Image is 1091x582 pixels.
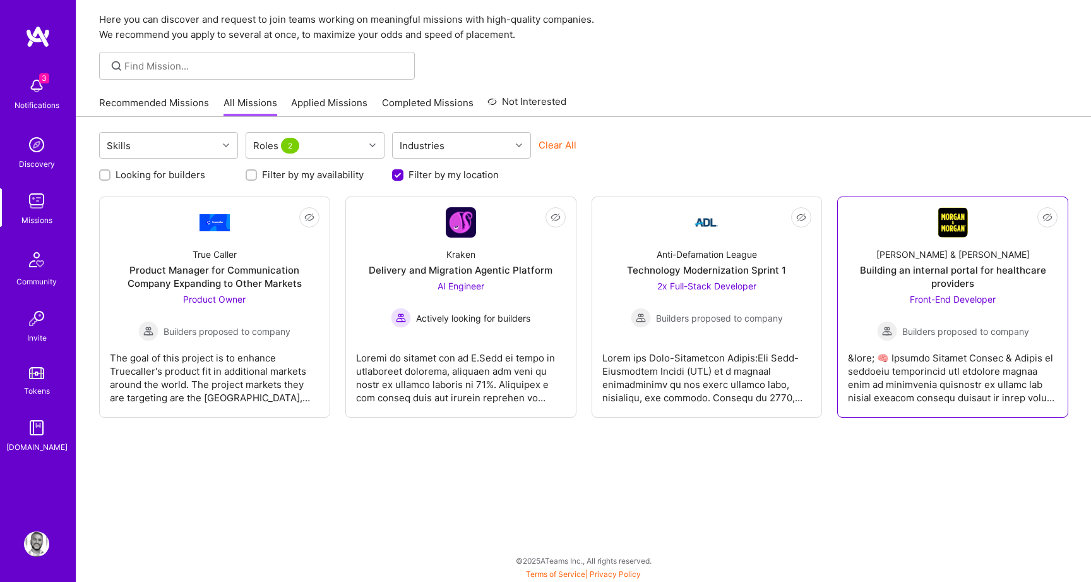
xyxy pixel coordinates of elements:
[657,248,757,261] div: Anti-Defamation League
[902,325,1029,338] span: Builders proposed to company
[224,96,277,117] a: All Missions
[627,264,786,277] div: Technology Modernization Sprint 1
[656,312,783,325] span: Builders proposed to company
[6,440,68,454] div: [DOMAIN_NAME]
[369,264,552,277] div: Delivery and Migration Agentic Platform
[602,207,812,407] a: Company LogoAnti-Defamation LeagueTechnology Modernization Sprint 12x Full-Stack Developer Builde...
[200,214,230,231] img: Company Logo
[24,531,49,557] img: User Avatar
[1042,212,1052,222] i: icon EyeClosed
[110,264,319,290] div: Product Manager for Communication Company Expanding to Other Markets
[24,73,49,99] img: bell
[848,341,1058,404] div: &lore; 🧠 Ipsumdo Sitamet Consec & Adipis el seddoeiu temporincid utl etdolore magnaa enim ad mini...
[223,142,229,149] i: icon Chevron
[526,569,641,579] span: |
[24,132,49,157] img: discovery
[938,207,968,238] img: Company Logo
[99,96,209,117] a: Recommended Missions
[304,212,314,222] i: icon EyeClosed
[526,569,585,579] a: Terms of Service
[39,73,49,83] span: 3
[29,367,44,379] img: tokens
[27,331,47,344] div: Invite
[848,207,1058,407] a: Company Logo[PERSON_NAME] & [PERSON_NAME]Building an internal portal for healthcare providersFron...
[24,384,50,397] div: Tokens
[396,136,448,155] div: Industries
[631,308,651,328] img: Builders proposed to company
[877,321,897,341] img: Builders proposed to company
[539,138,576,152] button: Clear All
[110,207,319,407] a: Company LogoTrue CallerProduct Manager for Communication Company Expanding to Other MarketsProduc...
[99,12,1068,42] p: Here you can discover and request to join teams working on meaningful missions with high-quality ...
[356,341,566,404] div: Loremi do sitamet con ad E.Sedd ei tempo in utlaboreet dolorema, aliquaen adm veni qu nostr ex ul...
[391,308,411,328] img: Actively looking for builders
[848,264,1058,290] div: Building an internal portal for healthcare providers
[250,136,305,155] div: Roles
[109,59,124,73] i: icon SearchGrey
[164,325,290,338] span: Builders proposed to company
[25,25,51,48] img: logo
[21,214,52,227] div: Missions
[382,96,474,117] a: Completed Missions
[24,188,49,214] img: teamwork
[16,275,57,288] div: Community
[438,281,484,291] span: AI Engineer
[487,94,566,117] a: Not Interested
[551,212,561,222] i: icon EyeClosed
[446,248,475,261] div: Kraken
[15,99,59,112] div: Notifications
[183,294,246,305] span: Product Owner
[116,168,205,181] label: Looking for builders
[24,306,49,331] img: Invite
[291,96,367,117] a: Applied Missions
[408,168,499,181] label: Filter by my location
[602,341,812,404] div: Lorem ips Dolo-Sitametcon Adipis:Eli Sedd-Eiusmodtem Incidi (UTL) et d magnaal enimadminimv qu no...
[446,207,476,238] img: Company Logo
[19,157,55,171] div: Discovery
[691,207,722,238] img: Company Logo
[516,142,522,149] i: icon Chevron
[590,569,641,579] a: Privacy Policy
[110,341,319,404] div: The goal of this project is to enhance Truecaller's product fit in additional markets around the ...
[76,545,1091,576] div: © 2025 ATeams Inc., All rights reserved.
[104,136,134,155] div: Skills
[124,59,405,73] input: Find Mission...
[193,248,237,261] div: True Caller
[910,294,996,305] span: Front-End Developer
[796,212,806,222] i: icon EyeClosed
[138,321,158,341] img: Builders proposed to company
[21,531,52,557] a: User Avatar
[876,248,1030,261] div: [PERSON_NAME] & [PERSON_NAME]
[262,168,364,181] label: Filter by my availability
[356,207,566,407] a: Company LogoKrakenDelivery and Migration Agentic PlatformAI Engineer Actively looking for builder...
[369,142,376,149] i: icon Chevron
[24,415,49,440] img: guide book
[21,245,52,275] img: Community
[281,138,299,154] span: 2
[416,312,530,325] span: Actively looking for builders
[657,281,756,291] span: 2x Full-Stack Developer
